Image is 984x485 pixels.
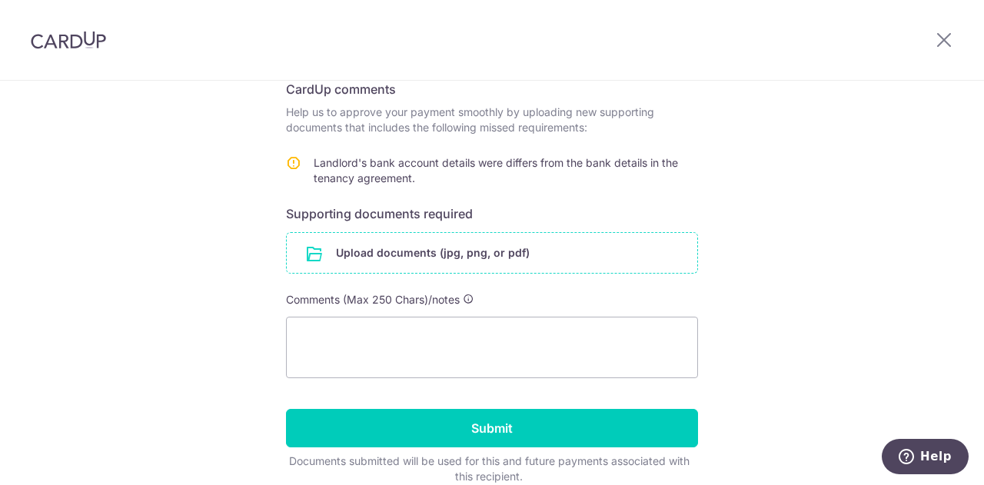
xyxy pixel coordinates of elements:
[286,409,698,447] input: Submit
[286,204,698,223] h6: Supporting documents required
[286,293,460,306] span: Comments (Max 250 Chars)/notes
[286,232,698,274] div: Upload documents (jpg, png, or pdf)
[286,105,698,135] p: Help us to approve your payment smoothly by uploading new supporting documents that includes the ...
[286,453,692,484] div: Documents submitted will be used for this and future payments associated with this recipient.
[314,156,678,184] span: Landlord's bank account details were differs from the bank details in the tenancy agreement.
[882,439,969,477] iframe: Opens a widget where you can find more information
[31,31,106,49] img: CardUp
[286,80,698,98] h6: CardUp comments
